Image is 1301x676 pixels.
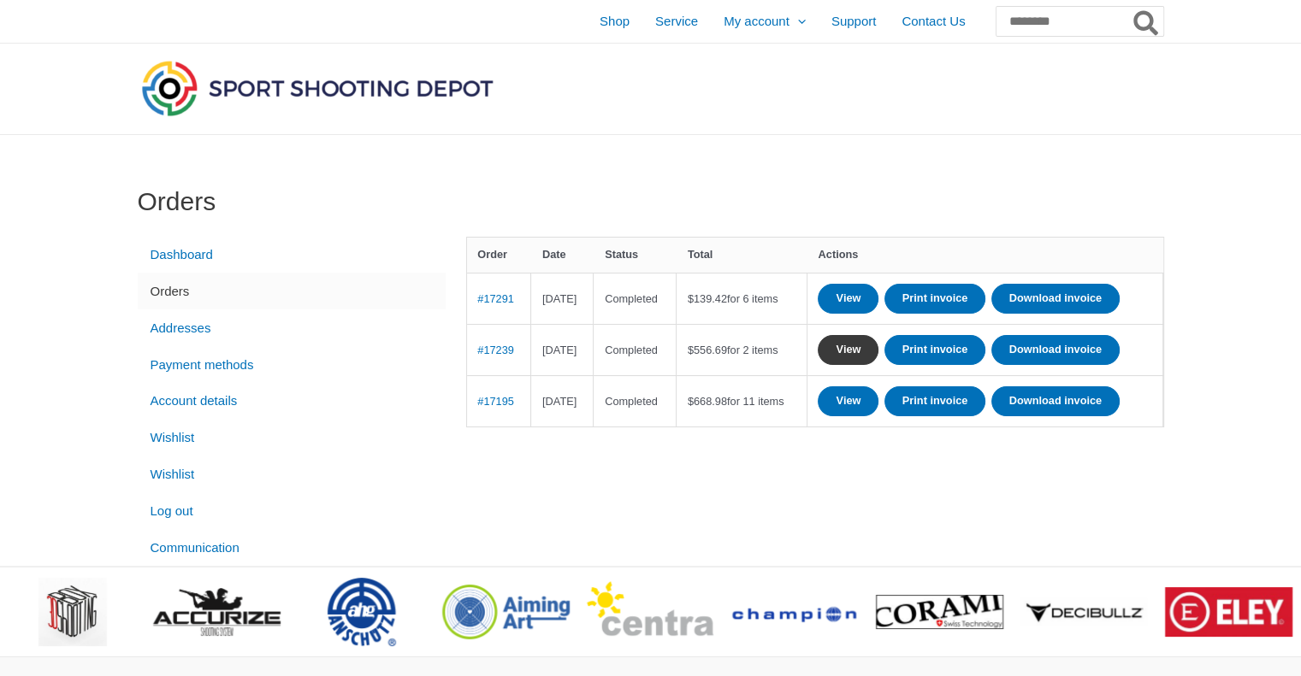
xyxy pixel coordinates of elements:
span: Order [477,248,507,261]
time: [DATE] [542,395,577,408]
span: $ [688,292,694,305]
time: [DATE] [542,344,577,356]
img: brand logo [1165,587,1292,637]
span: Status [605,248,638,261]
h1: Orders [138,186,1164,217]
time: [DATE] [542,292,577,305]
td: Completed [594,273,677,324]
a: Print invoice order number 17291 [884,284,986,314]
a: Log out [138,492,446,529]
a: Download invoice order number 17239 [991,335,1120,365]
a: Wishlist [138,456,446,493]
span: Date [542,248,566,261]
span: Actions [818,248,858,261]
a: Addresses [138,309,446,346]
a: Download invoice order number 17291 [991,284,1120,314]
a: Account details [138,383,446,420]
td: for 6 items [677,273,807,324]
td: for 11 items [677,375,807,426]
a: View order 17239 [818,335,878,365]
img: Sport Shooting Depot [138,56,497,120]
a: Dashboard [138,237,446,273]
a: Payment methods [138,346,446,383]
span: 668.98 [688,395,727,408]
a: Communication [138,529,446,566]
a: View order number 17291 [477,292,514,305]
a: Print invoice order number 17239 [884,335,986,365]
button: Search [1130,7,1163,36]
a: Download invoice order number 17195 [991,386,1120,416]
a: Print invoice order number 17195 [884,386,986,416]
a: View order 17291 [818,284,878,314]
span: Total [688,248,713,261]
span: 139.42 [688,292,727,305]
a: View order number 17239 [477,344,514,356]
td: for 2 items [677,324,807,375]
a: View order number 17195 [477,395,514,408]
nav: Account pages [138,237,446,567]
td: Completed [594,324,677,375]
a: View order 17195 [818,386,878,416]
span: $ [688,395,694,408]
span: $ [688,344,694,356]
a: Wishlist [138,420,446,456]
span: 556.69 [688,344,727,356]
a: Orders [138,273,446,309]
td: Completed [594,375,677,426]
